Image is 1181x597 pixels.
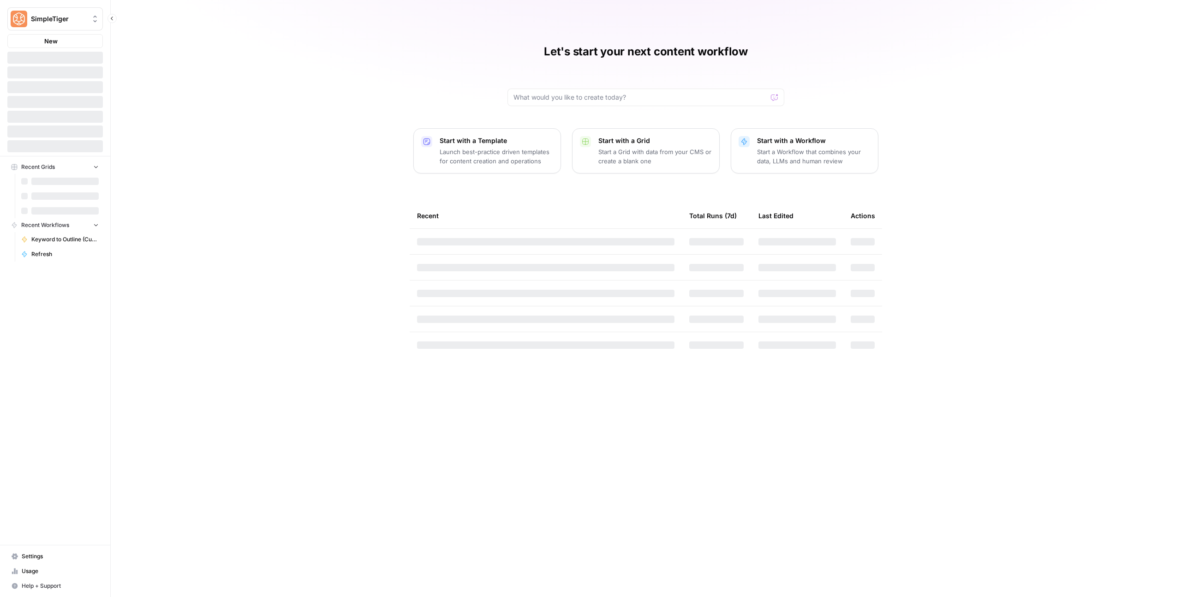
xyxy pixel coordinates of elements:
[7,34,103,48] button: New
[17,247,103,262] a: Refresh
[757,147,871,166] p: Start a Workflow that combines your data, LLMs and human review
[21,221,69,229] span: Recent Workflows
[22,582,99,590] span: Help + Support
[440,147,553,166] p: Launch best-practice driven templates for content creation and operations
[513,93,767,102] input: What would you like to create today?
[417,203,674,228] div: Recent
[44,36,58,46] span: New
[17,232,103,247] a: Keyword to Outline (Current)
[851,203,875,228] div: Actions
[731,128,878,173] button: Start with a WorkflowStart a Workflow that combines your data, LLMs and human review
[689,203,737,228] div: Total Runs (7d)
[598,147,712,166] p: Start a Grid with data from your CMS or create a blank one
[7,7,103,30] button: Workspace: SimpleTiger
[11,11,27,27] img: SimpleTiger Logo
[21,163,55,171] span: Recent Grids
[7,218,103,232] button: Recent Workflows
[440,136,553,145] p: Start with a Template
[7,564,103,579] a: Usage
[31,14,87,24] span: SimpleTiger
[757,136,871,145] p: Start with a Workflow
[7,160,103,174] button: Recent Grids
[31,250,99,258] span: Refresh
[7,579,103,593] button: Help + Support
[758,203,793,228] div: Last Edited
[22,552,99,561] span: Settings
[7,549,103,564] a: Settings
[572,128,720,173] button: Start with a GridStart a Grid with data from your CMS or create a blank one
[598,136,712,145] p: Start with a Grid
[413,128,561,173] button: Start with a TemplateLaunch best-practice driven templates for content creation and operations
[22,567,99,575] span: Usage
[544,44,748,59] h1: Let's start your next content workflow
[31,235,99,244] span: Keyword to Outline (Current)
